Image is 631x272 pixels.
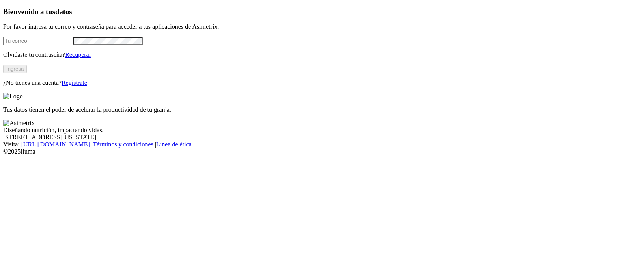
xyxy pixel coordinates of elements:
div: Diseñando nutrición, impactando vidas. [3,127,628,134]
a: [URL][DOMAIN_NAME] [21,141,90,148]
a: Recuperar [65,51,91,58]
input: Tu correo [3,37,73,45]
button: Ingresa [3,65,27,73]
a: Línea de ética [156,141,192,148]
a: Términos y condiciones [93,141,153,148]
a: Regístrate [62,79,87,86]
p: Tus datos tienen el poder de acelerar la productividad de tu granja. [3,106,628,113]
img: Asimetrix [3,120,35,127]
div: [STREET_ADDRESS][US_STATE]. [3,134,628,141]
img: Logo [3,93,23,100]
div: Visita : | | [3,141,628,148]
p: Por favor ingresa tu correo y contraseña para acceder a tus aplicaciones de Asimetrix: [3,23,628,30]
div: © 2025 Iluma [3,148,628,155]
p: Olvidaste tu contraseña? [3,51,628,58]
p: ¿No tienes una cuenta? [3,79,628,86]
h3: Bienvenido a tus [3,8,628,16]
span: datos [55,8,72,16]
